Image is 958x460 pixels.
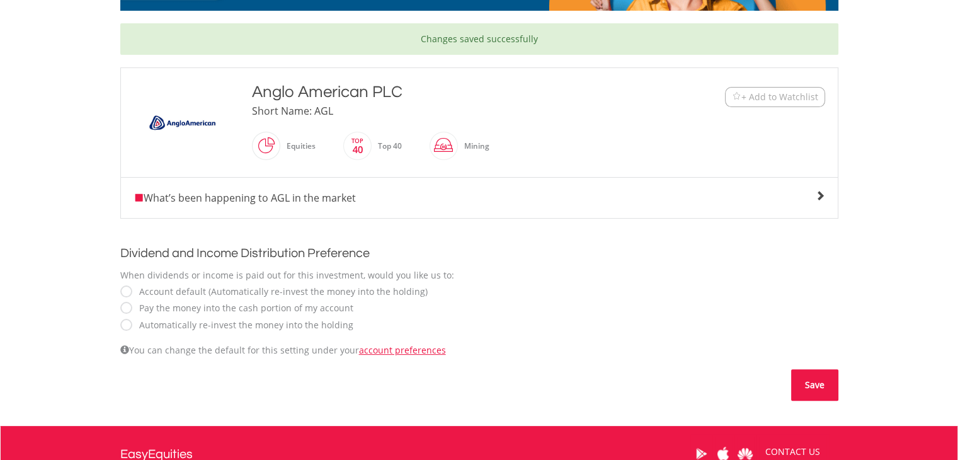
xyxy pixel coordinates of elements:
div: When dividends or income is paid out for this investment, would you like us to: [120,269,838,282]
div: Equities [280,131,316,161]
span: + Add to Watchlist [741,91,818,103]
div: Changes saved successfully [120,23,838,55]
img: EQU.ZA.AGL.png [136,93,231,152]
label: Account default (Automatically re-invest the money into the holding) [133,285,428,298]
div: Short Name: AGL [252,103,647,118]
label: Automatically re-invest the money into the holding [133,319,353,331]
label: Pay the money into the cash portion of my account [133,302,353,314]
button: Watchlist + Add to Watchlist [725,87,825,107]
button: Save [791,369,838,401]
div: You can change the default for this setting under your [120,344,838,357]
a: account preferences [359,344,446,356]
h2: Dividend and Income Distribution Preference [120,244,838,263]
img: Watchlist [732,92,741,101]
div: Top 40 [372,131,402,161]
span: What’s been happening to AGL in the market [134,191,356,205]
div: Anglo American PLC [252,81,647,103]
div: Mining [458,131,489,161]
